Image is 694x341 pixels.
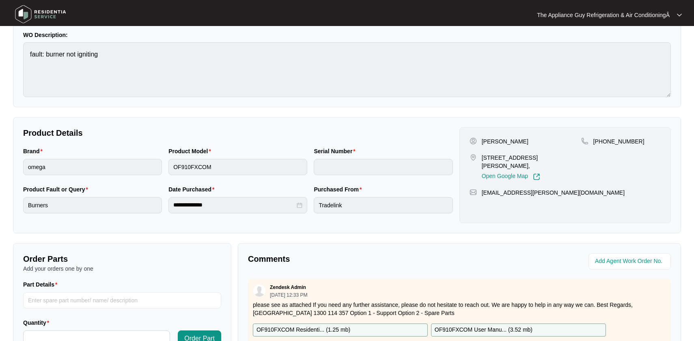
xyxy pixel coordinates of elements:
img: map-pin [470,154,477,161]
a: Open Google Map [482,173,540,180]
p: [STREET_ADDRESS][PERSON_NAME], [482,154,581,170]
p: Zendesk Admin [270,284,306,291]
input: Product Fault or Query [23,197,162,213]
input: Date Purchased [173,201,295,209]
label: Purchased From [314,185,365,193]
p: Comments [248,253,454,265]
p: WO Description: [23,31,671,39]
p: [EMAIL_ADDRESS][PERSON_NAME][DOMAIN_NAME] [482,189,625,197]
label: Serial Number [314,147,358,155]
img: map-pin [470,189,477,196]
img: map-pin [581,137,588,145]
p: [DATE] 12:33 PM [270,293,307,298]
label: Quantity [23,319,52,327]
p: please see as attached If you need any further assistance, please do not hesitate to reach out. W... [253,301,666,317]
input: Part Details [23,292,221,308]
p: Add your orders one by one [23,265,221,273]
textarea: fault: burner not igniting [23,42,671,97]
label: Date Purchased [168,185,218,193]
input: Product Model [168,159,307,175]
p: OF910FXCOM Residenti... ( 1.25 mb ) [256,326,350,334]
img: Link-External [533,173,540,180]
p: The Appliance Guy Refrigeration & Air ConditioningÂ [537,11,670,19]
label: Product Fault or Query [23,185,91,193]
input: Serial Number [314,159,453,175]
input: Add Agent Work Order No. [595,256,666,266]
p: OF910FXCOM User Manu... ( 3.52 mb ) [435,326,532,334]
p: [PHONE_NUMBER] [593,137,644,146]
img: dropdown arrow [677,13,682,17]
p: [PERSON_NAME] [482,137,528,146]
input: Brand [23,159,162,175]
img: residentia service logo [12,2,69,26]
p: Product Details [23,127,453,139]
img: user-pin [470,137,477,145]
p: Order Parts [23,253,221,265]
label: Part Details [23,280,61,289]
img: user.svg [253,285,265,297]
input: Purchased From [314,197,453,213]
label: Brand [23,147,46,155]
label: Product Model [168,147,214,155]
